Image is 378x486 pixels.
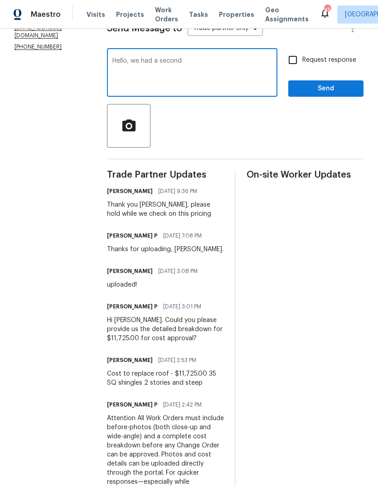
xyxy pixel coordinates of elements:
span: Send [296,83,356,94]
div: Cost to replace roof - $11,725.00 35 SQ shingles 2 stories and steep [107,369,224,387]
div: Trade partner only [188,21,263,36]
span: On-site Worker Updates [247,170,363,179]
h6: [PERSON_NAME] P [107,302,158,311]
span: Maestro [31,10,61,19]
span: Send Message to [107,24,182,33]
span: [DATE] 3:01 PM [163,302,201,311]
button: Send [288,80,363,97]
h6: [PERSON_NAME] P [107,231,158,240]
div: uploaded! [107,280,203,289]
span: Tasks [189,11,208,18]
span: Projects [116,10,144,19]
textarea: Hello, we had a second [112,58,272,89]
span: Properties [219,10,254,19]
span: [DATE] 9:36 PM [158,187,197,196]
h6: [PERSON_NAME] P [107,400,158,409]
div: 45 [324,5,330,15]
div: Thanks for uploading, [PERSON_NAME]. [107,245,223,254]
h6: [PERSON_NAME] [107,356,153,365]
span: Geo Assignments [265,5,309,24]
span: [DATE] 3:08 PM [158,267,198,276]
div: Hi [PERSON_NAME]. Could you please provide us the detailed breakdown for $11,725.00 for cost appr... [107,316,224,343]
h6: [PERSON_NAME] [107,267,153,276]
h6: [PERSON_NAME] [107,187,153,196]
span: Work Orders [155,5,178,24]
div: Thank you [PERSON_NAME], please hold while we check on this pricing [107,200,224,218]
span: [DATE] 2:53 PM [158,356,196,365]
span: [DATE] 7:08 PM [163,231,202,240]
span: Trade Partner Updates [107,170,224,179]
span: Request response [302,55,356,65]
span: Visits [87,10,105,19]
span: [DATE] 2:42 PM [163,400,202,409]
